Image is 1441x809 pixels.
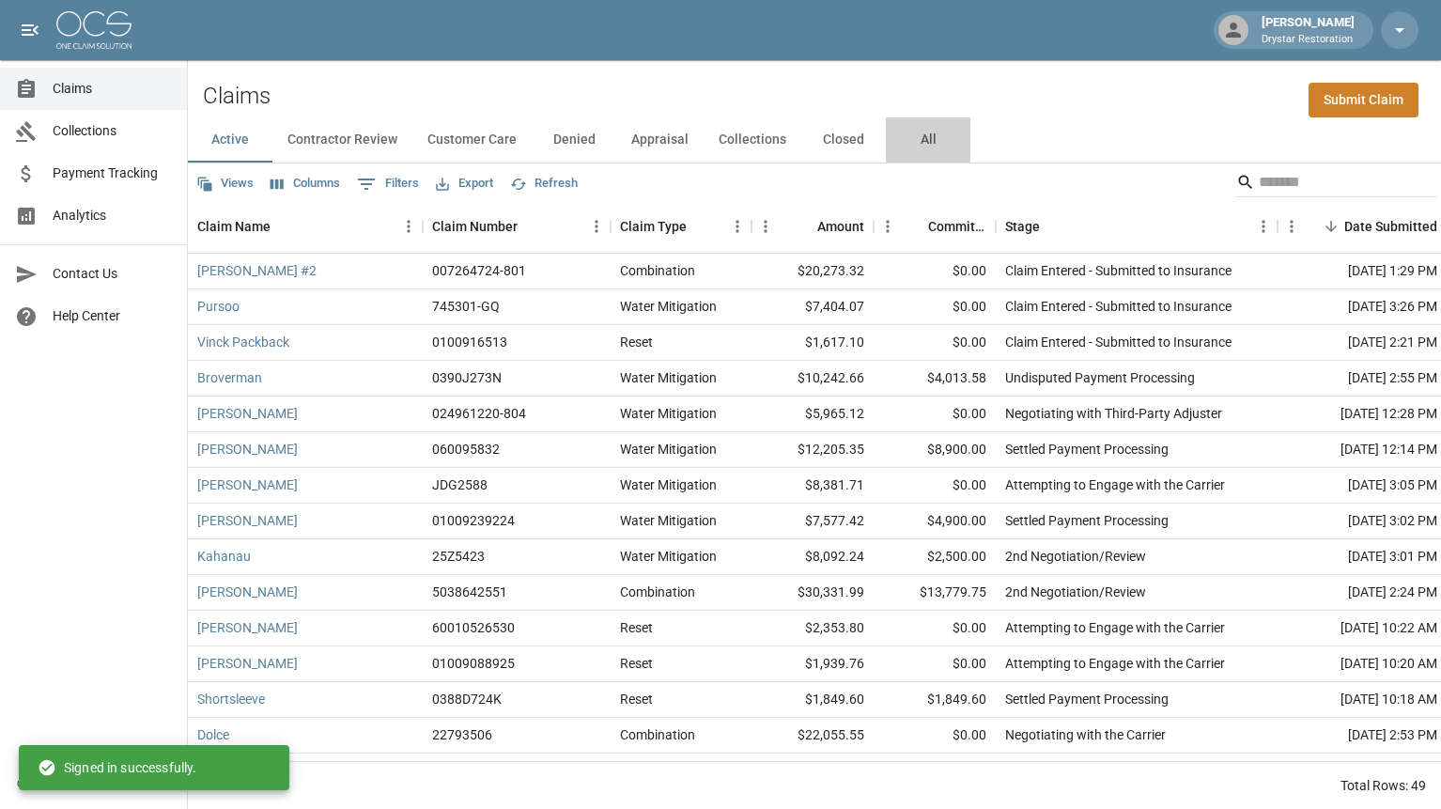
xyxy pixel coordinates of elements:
[197,725,229,744] a: Dolce
[432,297,500,316] div: 745301-GQ
[1262,32,1355,48] p: Drystar Restoration
[1005,333,1232,351] div: Claim Entered - Submitted to Insurance
[620,368,717,387] div: Water Mitigation
[874,325,996,361] div: $0.00
[1005,475,1225,494] div: Attempting to Engage with the Carrier
[432,618,515,637] div: 60010526530
[751,468,874,504] div: $8,381.71
[272,117,412,163] button: Contractor Review
[1005,200,1040,253] div: Stage
[751,325,874,361] div: $1,617.10
[723,212,751,241] button: Menu
[1005,511,1169,530] div: Settled Payment Processing
[1005,725,1166,744] div: Negotiating with the Carrier
[432,654,515,673] div: 01009088925
[616,117,704,163] button: Appraisal
[620,200,687,253] div: Claim Type
[1005,547,1146,566] div: 2nd Negotiation/Review
[620,654,653,673] div: Reset
[203,83,271,110] h2: Claims
[432,547,485,566] div: 25Z5423
[902,213,928,240] button: Sort
[751,432,874,468] div: $12,205.35
[518,213,544,240] button: Sort
[188,200,423,253] div: Claim Name
[874,646,996,682] div: $0.00
[751,254,874,289] div: $20,273.32
[874,397,996,432] div: $0.00
[188,117,1441,163] div: dynamic tabs
[432,200,518,253] div: Claim Number
[432,475,488,494] div: JDG2588
[197,618,298,637] a: [PERSON_NAME]
[432,440,500,459] div: 060095832
[751,212,780,241] button: Menu
[996,200,1278,253] div: Stage
[1040,213,1066,240] button: Sort
[874,718,996,754] div: $0.00
[620,440,717,459] div: Water Mitigation
[874,504,996,539] div: $4,900.00
[751,611,874,646] div: $2,353.80
[751,539,874,575] div: $8,092.24
[17,774,170,793] div: © 2025 One Claim Solution
[197,547,251,566] a: Kahanau
[751,575,874,611] div: $30,331.99
[611,200,751,253] div: Claim Type
[271,213,297,240] button: Sort
[1005,583,1146,601] div: 2nd Negotiation/Review
[751,682,874,718] div: $1,849.60
[1005,618,1225,637] div: Attempting to Engage with the Carrier
[432,261,526,280] div: 007264724-801
[791,213,817,240] button: Sort
[53,306,172,326] span: Help Center
[1236,167,1437,201] div: Search
[886,117,970,163] button: All
[197,440,298,459] a: [PERSON_NAME]
[197,511,298,530] a: [PERSON_NAME]
[620,583,695,601] div: Combination
[197,333,289,351] a: Vinck Packback
[1249,212,1278,241] button: Menu
[11,11,49,49] button: open drawer
[874,754,996,789] div: $0.00
[620,261,695,280] div: Combination
[53,121,172,141] span: Collections
[620,475,717,494] div: Water Mitigation
[620,333,653,351] div: Reset
[1254,13,1362,47] div: [PERSON_NAME]
[197,690,265,708] a: Shortsleeve
[1340,776,1426,795] div: Total Rows: 49
[1005,440,1169,459] div: Settled Payment Processing
[188,117,272,163] button: Active
[620,690,653,708] div: Reset
[197,261,317,280] a: [PERSON_NAME] #2
[197,200,271,253] div: Claim Name
[432,368,502,387] div: 0390J273N
[874,682,996,718] div: $1,849.60
[751,754,874,789] div: $8,142.57
[620,547,717,566] div: Water Mitigation
[874,200,996,253] div: Committed Amount
[432,333,507,351] div: 0100916513
[620,404,717,423] div: Water Mitigation
[874,575,996,611] div: $13,779.75
[687,213,713,240] button: Sort
[874,611,996,646] div: $0.00
[751,200,874,253] div: Amount
[704,117,801,163] button: Collections
[1344,200,1437,253] div: Date Submitted
[1005,690,1169,708] div: Settled Payment Processing
[197,654,298,673] a: [PERSON_NAME]
[751,361,874,397] div: $10,242.66
[1005,261,1232,280] div: Claim Entered - Submitted to Insurance
[874,361,996,397] div: $4,013.58
[432,404,526,423] div: 024961220-804
[53,79,172,99] span: Claims
[751,504,874,539] div: $7,577.42
[412,117,532,163] button: Customer Care
[751,289,874,325] div: $7,404.07
[352,169,424,199] button: Show filters
[197,368,262,387] a: Broverman
[1005,297,1232,316] div: Claim Entered - Submitted to Insurance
